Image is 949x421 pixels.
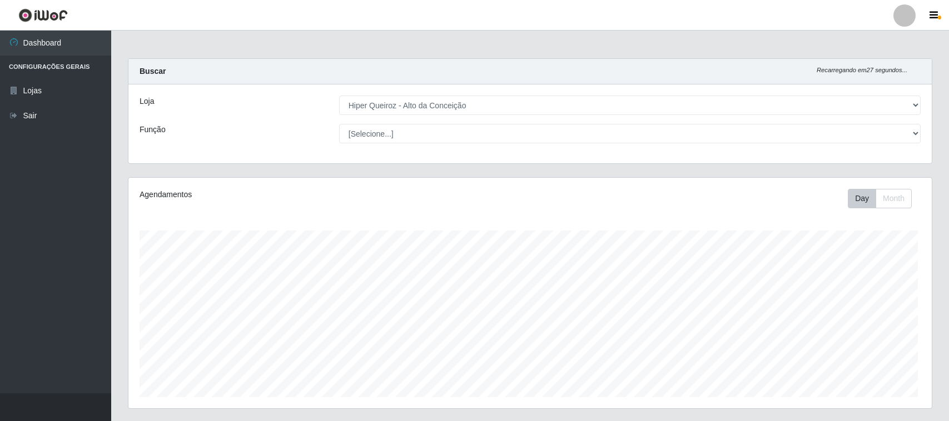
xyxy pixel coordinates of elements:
label: Função [140,124,166,136]
div: Toolbar with button groups [848,189,921,208]
img: CoreUI Logo [18,8,68,22]
div: Agendamentos [140,189,455,201]
button: Day [848,189,876,208]
strong: Buscar [140,67,166,76]
label: Loja [140,96,154,107]
div: First group [848,189,912,208]
i: Recarregando em 27 segundos... [817,67,907,73]
button: Month [876,189,912,208]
